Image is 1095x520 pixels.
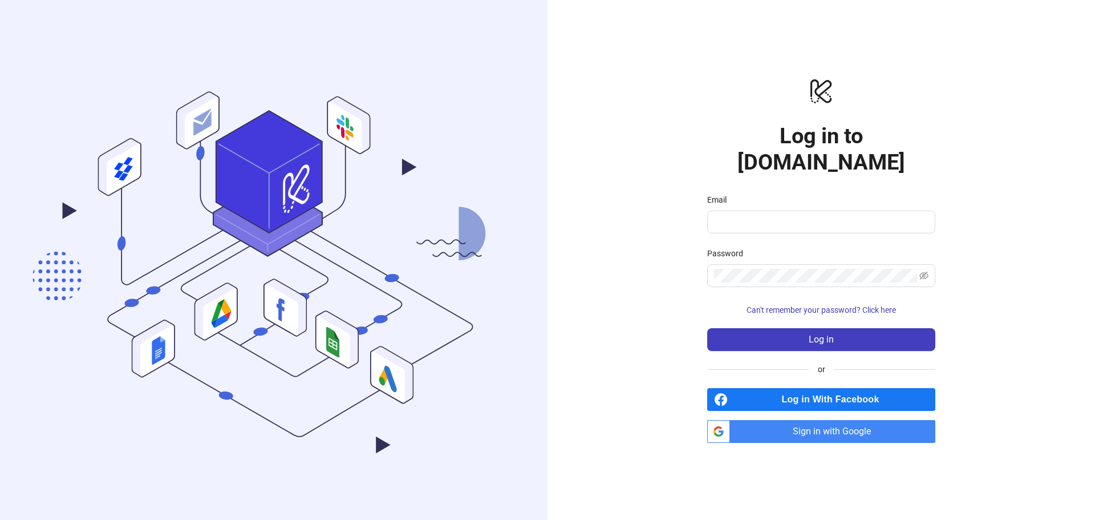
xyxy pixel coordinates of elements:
[809,363,834,376] span: or
[747,305,896,315] span: Can't remember your password? Click here
[707,388,935,411] a: Log in With Facebook
[707,305,935,315] a: Can't remember your password? Click here
[707,123,935,175] h1: Log in to [DOMAIN_NAME]
[707,420,935,443] a: Sign in with Google
[707,194,734,206] label: Email
[707,247,751,260] label: Password
[707,328,935,351] button: Log in
[707,301,935,319] button: Can't remember your password? Click here
[809,334,834,345] span: Log in
[919,271,928,280] span: eye-invisible
[735,420,935,443] span: Sign in with Google
[714,269,917,283] input: Password
[732,388,935,411] span: Log in With Facebook
[714,215,926,229] input: Email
